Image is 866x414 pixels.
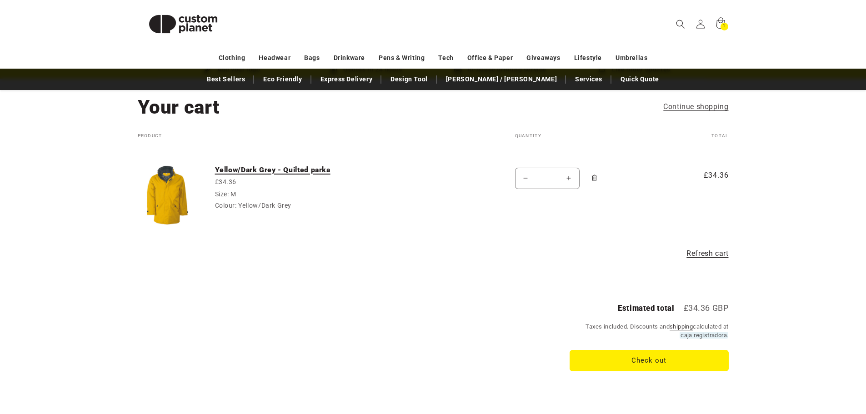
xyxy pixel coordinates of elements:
a: Bags [304,50,320,66]
img: Quilted parka [138,165,197,224]
dt: Colour: [215,202,237,209]
button: Check out [570,350,729,371]
h2: Estimated total [618,304,674,312]
a: Yellow/Dark Grey - Quilted parka [215,165,351,175]
a: [PERSON_NAME] / [PERSON_NAME] [441,71,561,87]
a: Umbrellas [616,50,647,66]
img: Custom Planet [138,4,229,45]
span: 1 [723,23,726,30]
a: Pens & Writing [379,50,425,66]
h1: Your cart [138,95,220,120]
a: Express Delivery [316,71,377,87]
a: shipping [670,323,693,330]
a: Remove Yellow/Dark Grey - Quilted parka - M / Yellow/Dark Grey [586,165,602,191]
a: Office & Paper [467,50,513,66]
a: Services [571,71,607,87]
span: £34.36 [680,170,728,181]
a: Lifestyle [574,50,602,66]
div: £34.36 [215,177,351,187]
a: Design Tool [386,71,432,87]
a: Clothing [219,50,245,66]
small: Taxes included. Discounts and calculated at . [570,322,729,340]
input: Quantity for Yellow/Dark Grey - Quilted parka [536,168,559,189]
a: Headwear [259,50,290,66]
a: Drinkware [334,50,365,66]
a: Tech [438,50,453,66]
a: Giveaways [526,50,560,66]
a: Best Sellers [202,71,250,87]
dt: Size: [215,190,229,198]
a: Continue shopping [663,100,728,114]
a: Eco Friendly [259,71,306,87]
th: Product [138,133,492,147]
p: £34.36 GBP [684,304,729,312]
th: Total [662,133,728,147]
a: Quick Quote [616,71,664,87]
dd: M [230,190,236,198]
dd: Yellow/Dark Grey [238,202,291,209]
a: Refresh cart [686,247,728,260]
th: Quantity [492,133,662,147]
summary: Search [671,14,691,34]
